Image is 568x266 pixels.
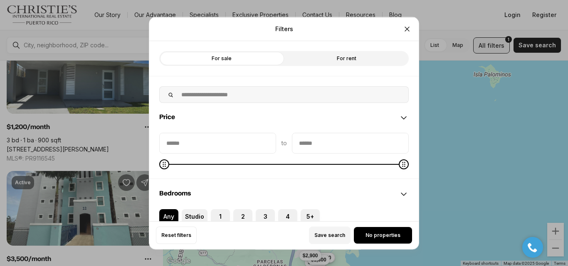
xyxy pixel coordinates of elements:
[301,209,320,224] label: 5+
[292,133,408,153] input: priceMax
[182,209,207,224] label: Studio
[159,51,284,66] label: For sale
[149,209,419,239] div: Bedrooms
[314,232,345,239] span: Save search
[399,159,409,169] span: Maximum
[284,51,409,66] label: For rent
[211,209,230,224] label: 1
[149,102,419,132] div: Price
[354,227,412,244] button: No properties
[159,209,178,224] label: Any
[281,139,287,146] span: to
[149,132,419,178] div: Price
[256,209,275,224] label: 3
[159,159,169,169] span: Minimum
[156,227,197,244] button: Reset filters
[365,232,400,239] span: No properties
[159,190,191,196] span: Bedrooms
[149,179,419,209] div: Bedrooms
[160,133,276,153] input: priceMin
[159,113,175,120] span: Price
[161,232,191,239] span: Reset filters
[309,227,351,244] button: Save search
[399,20,415,37] button: Close
[278,209,297,224] label: 4
[275,25,293,32] p: Filters
[233,209,252,224] label: 2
